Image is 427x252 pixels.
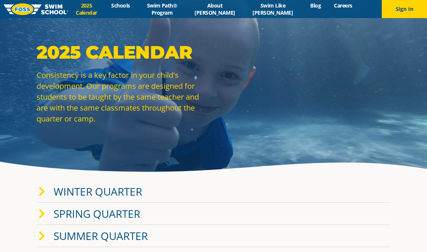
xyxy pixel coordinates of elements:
[328,2,359,9] a: Careers
[37,70,210,124] p: Consistency is a key factor in your child's development. Our programs are designed for students t...
[54,206,140,221] a: Spring Quarter
[188,2,242,16] a: About [PERSON_NAME]
[105,2,136,9] a: Schools
[37,41,192,63] strong: 2025 Calendar
[54,184,142,199] a: Winter Quarter
[4,3,68,15] img: FOSS Swim School Logo
[304,2,328,9] a: Blog
[68,2,105,16] a: 2025 Calendar
[136,2,188,16] a: Swim Path® Program
[54,229,148,243] a: Summer Quarter
[242,2,304,16] a: Swim Like [PERSON_NAME]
